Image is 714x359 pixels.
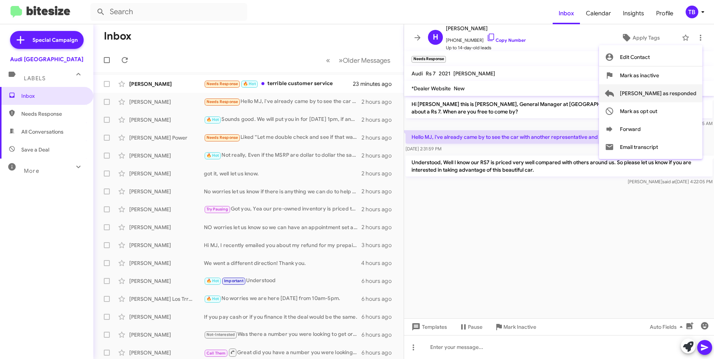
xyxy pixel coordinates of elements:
[599,120,702,138] button: Forward
[599,138,702,156] button: Email transcript
[620,84,696,102] span: [PERSON_NAME] as responded
[620,66,659,84] span: Mark as inactive
[620,48,650,66] span: Edit Contact
[620,102,657,120] span: Mark as opt out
